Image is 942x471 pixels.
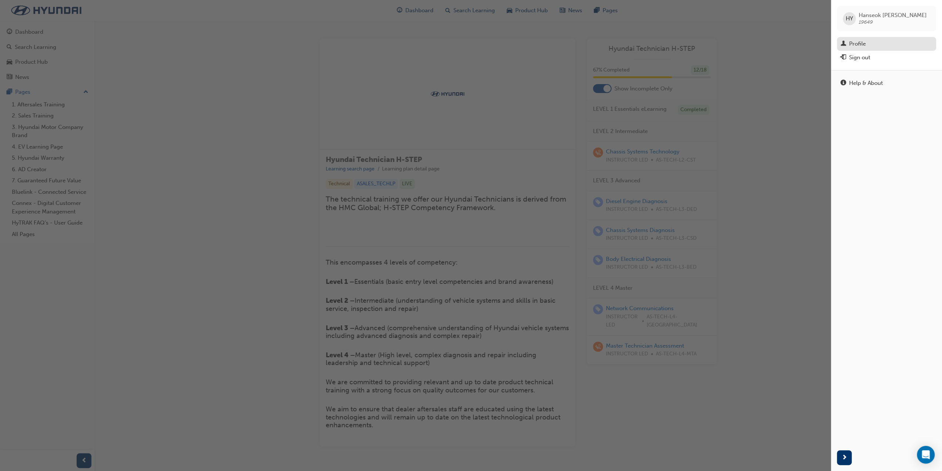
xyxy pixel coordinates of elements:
div: Help & About [849,79,883,87]
div: Sign out [849,53,870,62]
span: info-icon [841,80,846,87]
span: man-icon [841,41,846,47]
span: next-icon [842,453,847,462]
a: Help & About [837,76,936,90]
span: Hanseok [PERSON_NAME] [859,12,927,19]
span: 19649 [859,19,873,25]
a: Profile [837,37,936,51]
div: Profile [849,40,866,48]
span: HY [846,14,853,23]
div: Open Intercom Messenger [917,446,935,464]
span: exit-icon [841,54,846,61]
button: Sign out [837,51,936,64]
